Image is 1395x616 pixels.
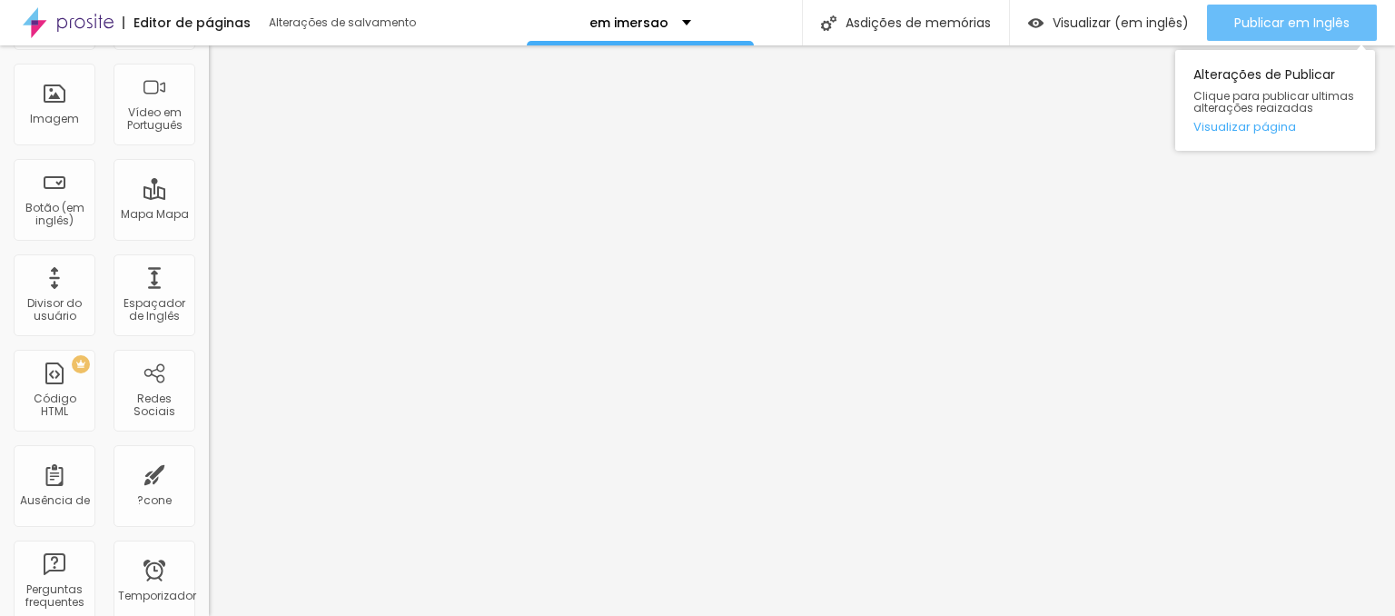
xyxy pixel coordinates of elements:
iframe: Editor [209,45,1395,616]
div: Espaçador de Inglês [118,297,190,323]
div: Temporizador [118,590,190,602]
div: Mapa Mapa [121,208,189,221]
div: Perguntas frequentes [18,583,90,610]
img: IconeTradução [821,15,836,31]
div: Código HTML [18,392,90,419]
a: Visualizar página [1193,121,1357,133]
div: Divisor do usuário [18,297,90,323]
div: Ausência de [20,494,90,507]
div: Redes Sociais [118,392,190,419]
img: view-1.svg [1028,15,1044,31]
div: Vídeo em Português [118,106,190,133]
span: Clique para publicar ultimas alterações reaizadas [1193,90,1357,114]
button: Publicar em Inglês [1207,5,1377,41]
div: Alterações de salvamento [269,17,478,28]
div: Alterações de Publicar [1175,50,1375,151]
div: Imagem [30,113,79,125]
div: Botão (em inglês) [18,202,90,228]
p: em imersao [589,16,668,29]
div: ?cone [137,494,172,507]
button: Visualizar (em inglês) [1010,5,1207,41]
span: Publicar em Inglês [1234,15,1350,30]
span: Visualizar (em inglês) [1053,15,1189,30]
div: Editor de páginas [123,16,251,29]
